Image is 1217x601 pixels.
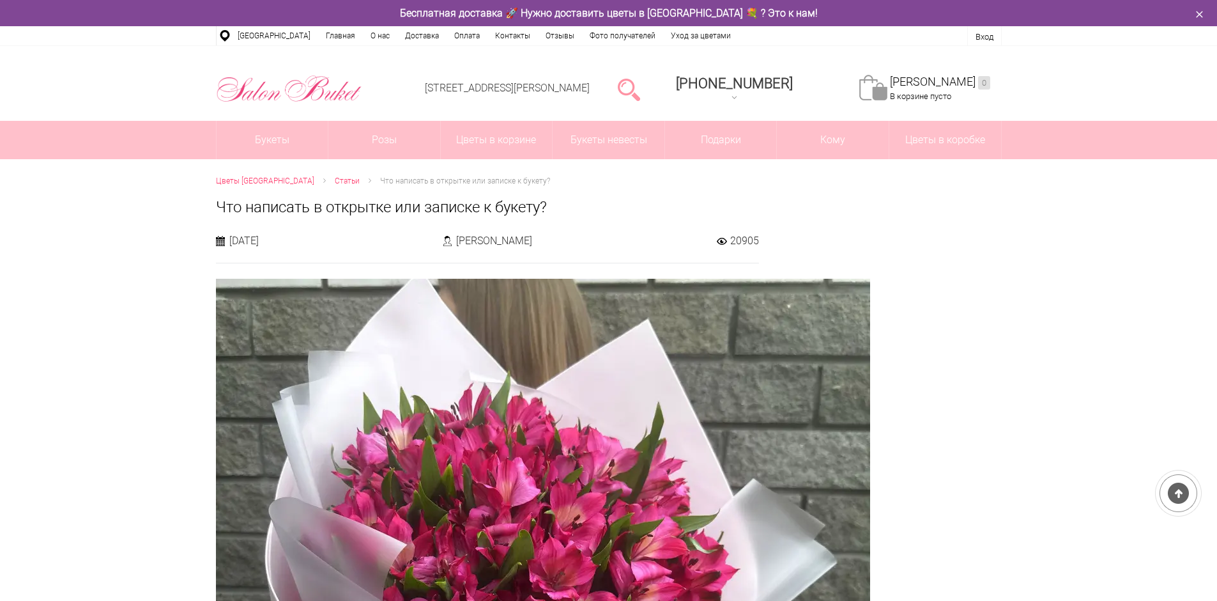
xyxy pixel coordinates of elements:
[890,75,990,90] a: [PERSON_NAME]
[553,121,664,159] a: Букеты невесты
[447,26,487,45] a: Оплата
[230,26,318,45] a: [GEOGRAPHIC_DATA]
[216,176,314,185] span: Цветы [GEOGRAPHIC_DATA]
[663,26,739,45] a: Уход за цветами
[978,76,990,90] ins: 0
[216,175,314,188] a: Цветы [GEOGRAPHIC_DATA]
[582,26,663,45] a: Фото получателей
[217,121,328,159] a: Букеты
[380,176,550,185] span: Что написать в открытке или записке к букету?
[335,176,360,185] span: Статьи
[456,234,532,247] span: [PERSON_NAME]
[229,234,259,247] span: [DATE]
[363,26,397,45] a: О нас
[318,26,363,45] a: Главная
[216,196,1002,219] h1: Что написать в открытке или записке к букету?
[397,26,447,45] a: Доставка
[425,82,590,94] a: [STREET_ADDRESS][PERSON_NAME]
[730,234,759,247] span: 20905
[335,175,360,188] a: Статьи
[890,91,951,101] span: В корзине пусто
[538,26,582,45] a: Отзывы
[976,32,993,42] a: Вход
[487,26,538,45] a: Контакты
[665,121,777,159] a: Подарки
[206,6,1011,20] div: Бесплатная доставка 🚀 Нужно доставить цветы в [GEOGRAPHIC_DATA] 💐 ? Это к нам!
[441,121,553,159] a: Цветы в корзине
[328,121,440,159] a: Розы
[676,75,793,91] span: [PHONE_NUMBER]
[777,121,889,159] span: Кому
[668,71,800,107] a: [PHONE_NUMBER]
[889,121,1001,159] a: Цветы в коробке
[216,72,362,105] img: Цветы Нижний Новгород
